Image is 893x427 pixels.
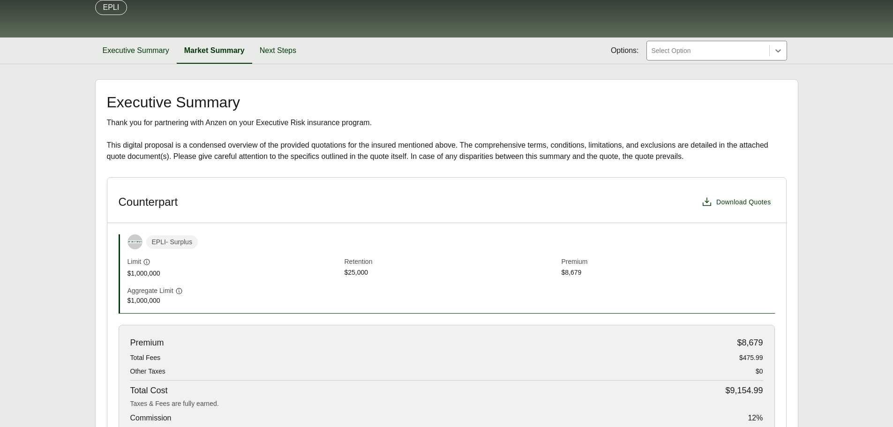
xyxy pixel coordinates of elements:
button: Next Steps [252,37,304,64]
span: $9,154.99 [725,384,763,397]
span: Premium [130,337,164,349]
button: Executive Summary [95,37,177,64]
span: $0 [756,367,763,376]
span: Commission [130,412,172,424]
span: EPLI - Surplus [146,235,198,249]
span: $475.99 [739,353,763,363]
button: Market Summary [177,37,252,64]
span: Total Fees [130,353,161,363]
span: Premium [562,257,775,268]
span: Options: [611,45,639,56]
div: Thank you for partnering with Anzen on your Executive Risk insurance program. This digital propos... [107,117,787,162]
span: Total Cost [130,384,168,397]
div: Taxes & Fees are fully earned. [130,399,763,409]
span: $1,000,000 [128,296,341,306]
span: $8,679 [737,337,763,349]
span: 12 % [748,412,763,424]
span: Retention [345,257,558,268]
span: Aggregate Limit [128,286,173,296]
span: Download Quotes [716,197,771,207]
button: Download Quotes [698,193,775,211]
img: Counterpart [128,240,142,243]
span: $8,679 [562,268,775,278]
span: Limit [128,257,142,267]
p: EPLI [103,2,120,13]
h3: Counterpart [119,195,178,209]
span: Other Taxes [130,367,165,376]
h2: Executive Summary [107,95,787,110]
span: $25,000 [345,268,558,278]
span: $1,000,000 [128,269,341,278]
